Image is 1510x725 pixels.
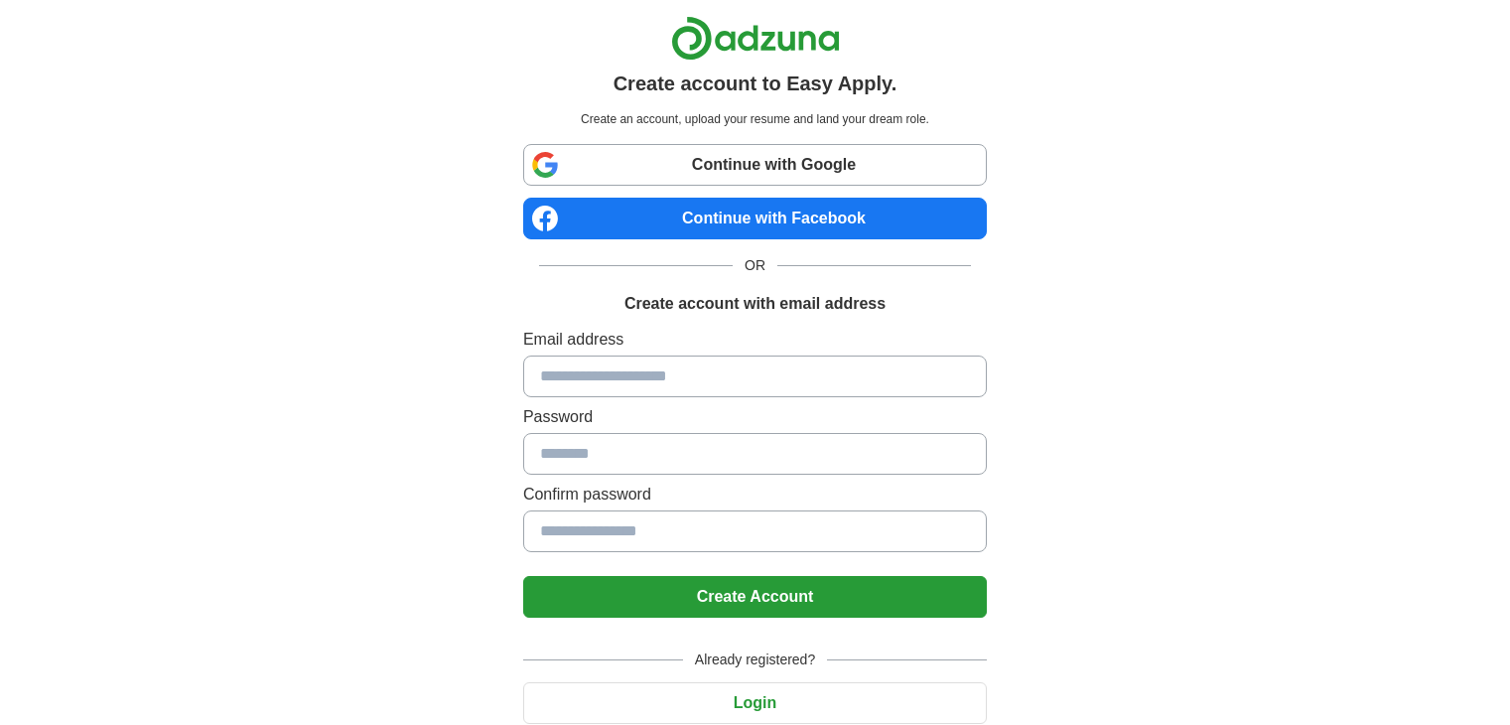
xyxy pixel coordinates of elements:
p: Create an account, upload your resume and land your dream role. [527,110,983,128]
h1: Create account to Easy Apply. [614,69,897,98]
button: Login [523,682,987,724]
label: Email address [523,328,987,352]
span: OR [733,255,777,276]
span: Already registered? [683,650,827,670]
label: Confirm password [523,483,987,507]
a: Login [523,694,987,711]
a: Continue with Facebook [523,198,987,239]
label: Password [523,405,987,429]
a: Continue with Google [523,144,987,186]
button: Create Account [523,576,987,618]
img: Adzuna logo [671,16,840,61]
h1: Create account with email address [624,292,886,316]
